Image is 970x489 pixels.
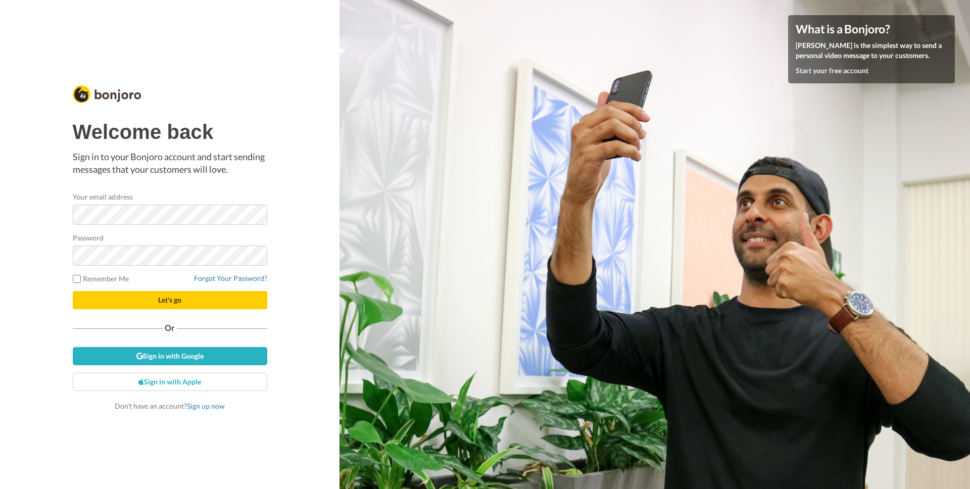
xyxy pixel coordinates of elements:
[73,232,104,243] label: Password
[194,274,267,282] a: Forgot Your Password?
[158,296,181,304] span: Let's go
[73,151,267,176] p: Sign in to your Bonjoro account and start sending messages that your customers will love.
[187,402,225,410] a: Sign up now
[115,402,225,410] span: Don’t have an account?
[73,121,267,143] h1: Welcome back
[73,291,267,309] button: Let's go
[163,324,177,331] span: Or
[73,191,133,202] label: Your email address
[73,347,267,365] a: Sign in with Google
[796,23,947,35] h4: What is a Bonjoro?
[796,40,947,61] p: [PERSON_NAME] is the simplest way to send a personal video message to your customers.
[796,66,868,75] a: Start your free account
[73,373,267,391] a: Sign in with Apple
[73,275,81,283] input: Remember Me
[73,273,129,284] label: Remember Me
